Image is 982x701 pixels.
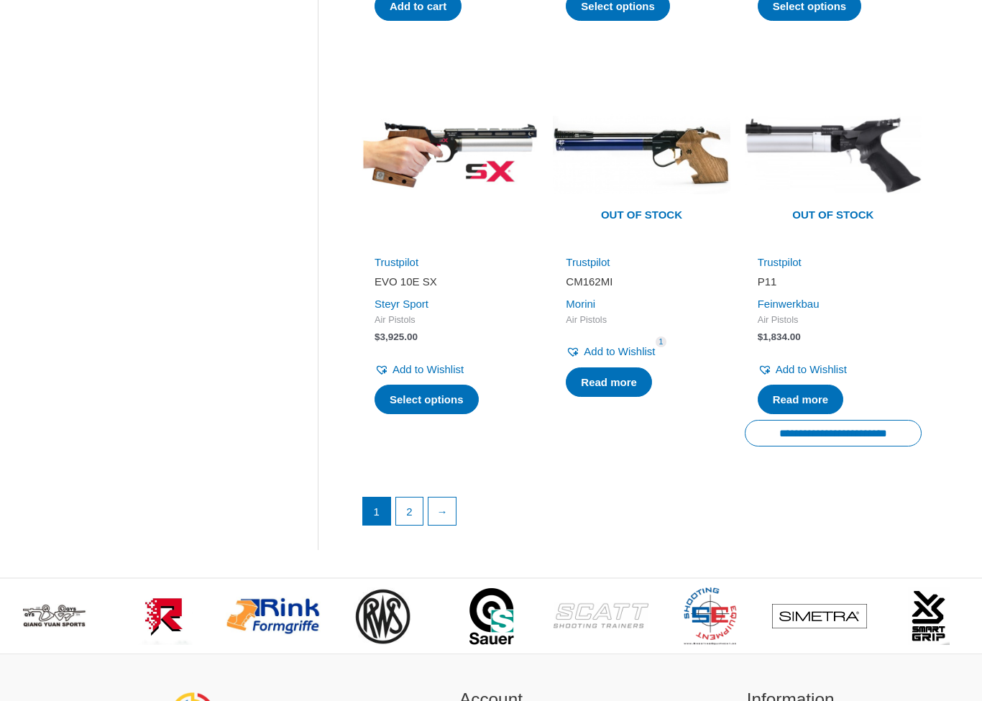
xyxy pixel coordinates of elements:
bdi: 3,925.00 [375,331,418,342]
span: Add to Wishlist [584,345,655,357]
a: CM162MI [566,275,717,294]
a: Trustpilot [758,256,802,268]
bdi: 1,834.00 [758,331,801,342]
a: Add to Wishlist [758,359,847,380]
a: Out of stock [745,66,922,243]
span: Add to Wishlist [393,363,464,375]
a: Feinwerkbau [758,298,820,310]
span: Air Pistols [566,314,717,326]
span: Page 1 [363,498,390,525]
a: Trustpilot [375,256,418,268]
a: Read more about “P11” [758,385,844,415]
span: $ [375,331,380,342]
a: Select options for “EVO 10E SX” [375,385,479,415]
h2: P11 [758,275,909,289]
img: CM162MI [553,66,730,243]
span: Out of stock [564,200,719,233]
img: P11 [745,66,922,243]
a: Out of stock [553,66,730,243]
a: → [428,498,456,525]
a: Morini [566,298,595,310]
a: P11 [758,275,909,294]
a: Add to Wishlist [566,342,655,362]
a: Steyr Sport [375,298,428,310]
h2: CM162MI [566,275,717,289]
span: Add to Wishlist [776,363,847,375]
a: Page 2 [396,498,423,525]
span: Air Pistols [375,314,526,326]
a: EVO 10E SX [375,275,526,294]
a: Trustpilot [566,256,610,268]
h2: EVO 10E SX [375,275,526,289]
a: Select options for “CM162MI” [566,367,652,398]
a: Add to Wishlist [375,359,464,380]
span: Out of stock [756,200,911,233]
nav: Product Pagination [362,497,922,533]
img: EVO 10E SX [362,66,538,243]
span: $ [758,331,763,342]
span: Air Pistols [758,314,909,326]
span: 1 [656,336,667,347]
